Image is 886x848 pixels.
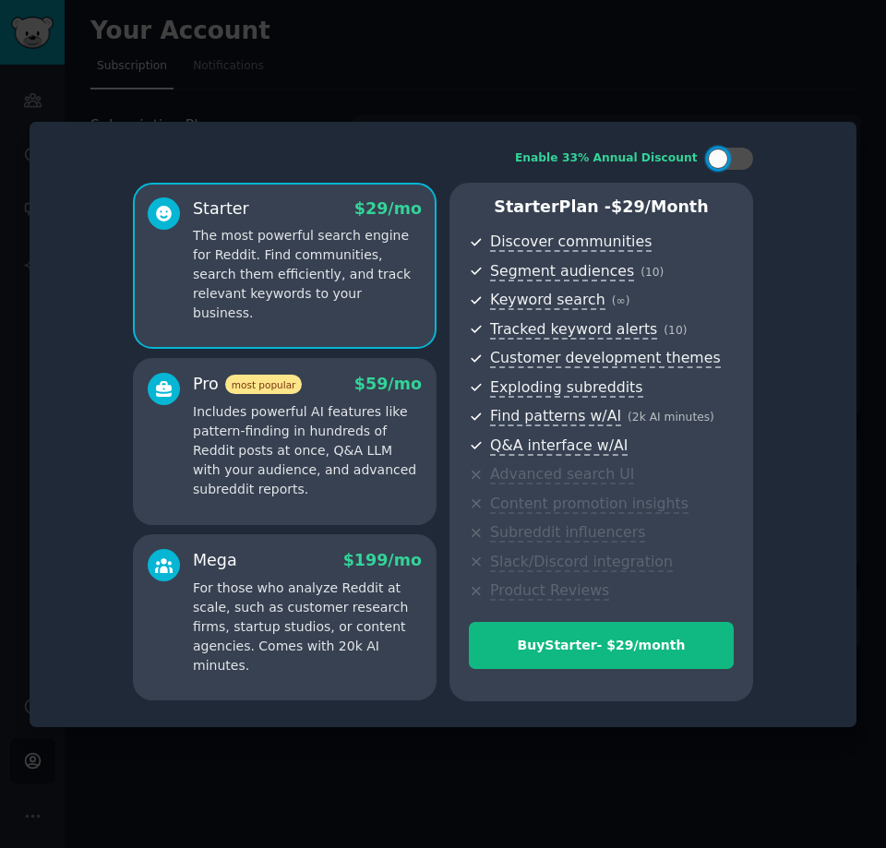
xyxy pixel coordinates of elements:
[193,197,249,221] div: Starter
[490,349,721,368] span: Customer development themes
[490,553,673,572] span: Slack/Discord integration
[490,465,634,484] span: Advanced search UI
[490,320,657,340] span: Tracked keyword alerts
[664,324,687,337] span: ( 10 )
[469,196,734,219] p: Starter Plan -
[470,636,733,655] div: Buy Starter - $ 29 /month
[490,378,642,398] span: Exploding subreddits
[490,233,652,252] span: Discover communities
[354,199,422,218] span: $ 29 /mo
[490,436,628,456] span: Q&A interface w/AI
[612,294,630,307] span: ( ∞ )
[490,262,634,281] span: Segment audiences
[515,150,698,167] div: Enable 33% Annual Discount
[611,197,709,216] span: $ 29 /month
[343,551,422,569] span: $ 199 /mo
[225,375,303,394] span: most popular
[490,407,621,426] span: Find patterns w/AI
[193,226,422,323] p: The most powerful search engine for Reddit. Find communities, search them efficiently, and track ...
[193,402,422,499] p: Includes powerful AI features like pattern-finding in hundreds of Reddit posts at once, Q&A LLM w...
[490,581,609,601] span: Product Reviews
[193,579,422,675] p: For those who analyze Reddit at scale, such as customer research firms, startup studios, or conte...
[641,266,664,279] span: ( 10 )
[469,622,734,669] button: BuyStarter- $29/month
[193,549,237,572] div: Mega
[628,411,714,424] span: ( 2k AI minutes )
[490,291,605,310] span: Keyword search
[354,375,422,393] span: $ 59 /mo
[193,373,302,396] div: Pro
[490,495,688,514] span: Content promotion insights
[490,523,645,543] span: Subreddit influencers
